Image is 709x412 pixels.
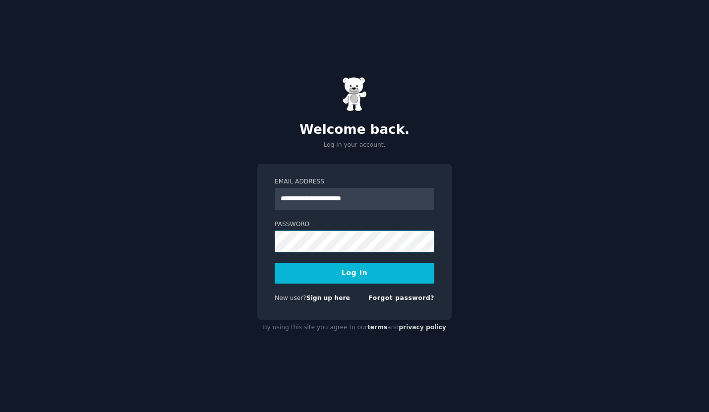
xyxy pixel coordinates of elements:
button: Log In [275,263,434,284]
label: Email Address [275,177,434,186]
div: By using this site you agree to our and [257,320,452,336]
p: Log in your account. [257,141,452,150]
h2: Welcome back. [257,122,452,138]
a: Forgot password? [368,294,434,301]
a: Sign up here [306,294,350,301]
a: terms [367,324,387,331]
a: privacy policy [399,324,446,331]
label: Password [275,220,434,229]
img: Gummy Bear [342,77,367,112]
span: New user? [275,294,306,301]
